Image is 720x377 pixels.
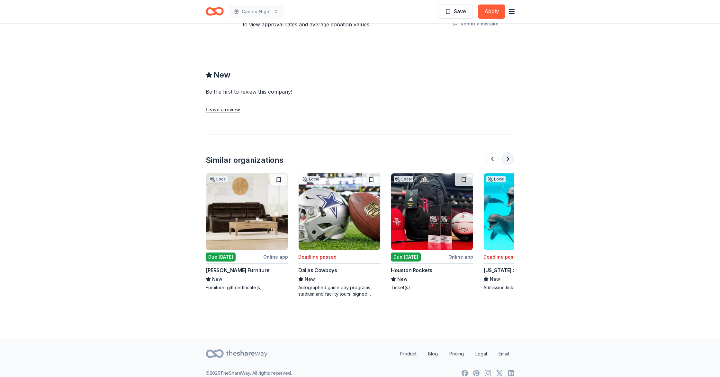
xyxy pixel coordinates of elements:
img: Image for Houston Rockets [391,173,473,250]
button: Casino Night [229,5,284,18]
button: Apply [478,5,505,19]
div: Admission ticket(s) [483,284,566,291]
a: Product [395,347,422,360]
div: Dallas Cowboys [298,266,337,274]
div: Houston Rockets [391,266,432,274]
div: Online app [448,253,473,261]
a: Blog [423,347,443,360]
div: Autographed game day programs, stadium and facility tours, signed photos, unsigned merchandise pa... [298,284,381,297]
div: Due [DATE] [206,253,236,262]
a: Image for Bob Mills FurnitureLocalDue [DATE]Online app[PERSON_NAME] FurnitureNewFurniture, gift c... [206,173,288,291]
button: Save [438,5,473,19]
button: Report a mistake [453,20,499,28]
img: Image for Dallas Cowboys [299,173,380,250]
div: Local [301,176,320,182]
span: Casino Night [242,8,271,15]
span: New [490,275,500,283]
span: New [213,70,230,80]
div: Due [DATE] [391,253,421,262]
p: © 2025 TheShareWay. All rights reserved. [206,369,292,377]
div: Deadline passed [298,253,337,261]
button: Leave a review [206,106,240,114]
div: Similar organizations [206,155,283,165]
a: Image for Houston RocketsLocalDue [DATE]Online appHouston RocketsNewTicket(s) [391,173,473,291]
span: Save [454,7,466,15]
div: [US_STATE] State Aquarium [483,266,551,274]
a: Email [493,347,514,360]
span: New [305,275,315,283]
a: Image for Dallas CowboysLocalDeadline passedDallas CowboysNewAutographed game day programs, stadi... [298,173,381,297]
img: Image for Texas State Aquarium [484,173,565,250]
a: Pricing [444,347,469,360]
a: Home [206,4,224,19]
div: to view approval rates and average donation values [206,21,406,28]
div: Ticket(s) [391,284,473,291]
img: Image for Bob Mills Furniture [206,173,288,250]
div: Local [209,176,228,182]
a: Legal [470,347,492,360]
div: Furniture, gift certificate(s) [206,284,288,291]
div: Online app [263,253,288,261]
nav: quick links [395,347,514,360]
div: Be the first to review this company! [206,88,370,96]
div: [PERSON_NAME] Furniture [206,266,270,274]
a: Image for Texas State AquariumLocalDeadline passed[US_STATE] State AquariumNewAdmission ticket(s) [483,173,566,291]
div: Local [394,176,413,182]
span: New [212,275,222,283]
div: Deadline passed [483,253,522,261]
div: Local [486,176,506,182]
span: New [397,275,408,283]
